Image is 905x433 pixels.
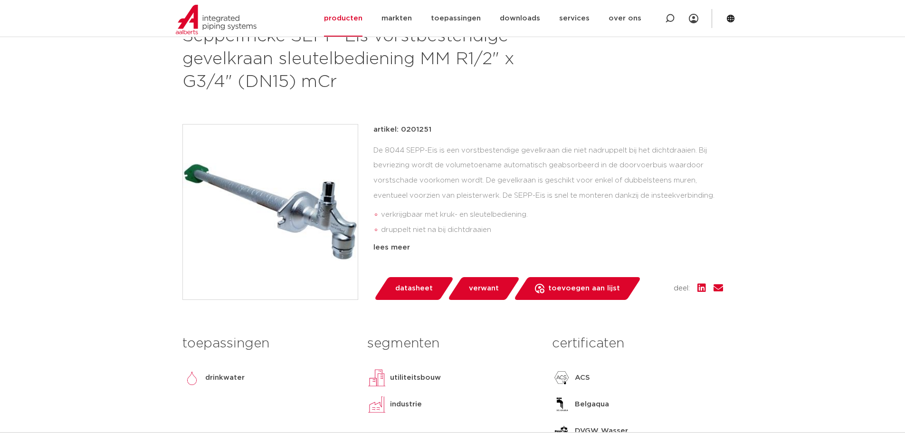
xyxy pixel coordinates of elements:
p: drinkwater [205,372,245,384]
img: Product Image for Seppelfricke SEPP-Eis vorstbestendige gevelkraan sleutelbediening MM R1/2" x G3... [183,125,358,299]
img: ACS [552,368,571,387]
img: drinkwater [182,368,201,387]
li: verkrijgbaar met kruk- en sleutelbediening. [381,207,723,222]
span: datasheet [395,281,433,296]
img: Belgaqua [552,395,571,414]
a: datasheet [373,277,454,300]
p: artikel: 0201251 [373,124,431,135]
a: verwant [447,277,520,300]
img: utiliteitsbouw [367,368,386,387]
li: druppelt niet na bij dichtdraaien [381,222,723,238]
h3: segmenten [367,334,538,353]
div: De 8044 SEPP-Eis is een vorstbestendige gevelkraan die niet nadruppelt bij het dichtdraaien. Bij ... [373,143,723,238]
h3: certificaten [552,334,723,353]
p: utiliteitsbouw [390,372,441,384]
span: toevoegen aan lijst [548,281,620,296]
span: deel: [674,283,690,294]
h1: Seppelfricke SEPP-Eis vorstbestendige gevelkraan sleutelbediening MM R1/2" x G3/4" (DN15) mCr [182,25,539,94]
div: lees meer [373,242,723,253]
img: industrie [367,395,386,414]
span: verwant [469,281,499,296]
h3: toepassingen [182,334,353,353]
p: industrie [390,399,422,410]
p: ACS [575,372,590,384]
p: Belgaqua [575,399,609,410]
li: eenvoudige en snelle montage dankzij insteekverbinding [381,238,723,253]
